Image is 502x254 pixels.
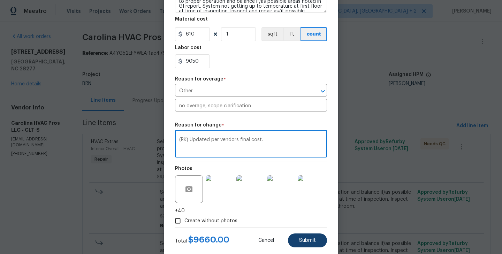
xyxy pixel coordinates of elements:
[301,27,327,41] button: count
[175,166,192,171] h5: Photos
[175,123,222,128] h5: Reason for change
[175,207,185,214] span: +40
[175,236,229,245] div: Total
[258,238,274,243] span: Cancel
[261,27,283,41] button: sqft
[175,45,201,50] h5: Labor cost
[247,233,285,247] button: Cancel
[175,17,208,22] h5: Material cost
[175,77,223,82] h5: Reason for overage
[179,137,323,152] textarea: (RK) Updated per vendors final cost.
[283,27,301,41] button: ft
[288,233,327,247] button: Submit
[175,101,327,111] input: Please mention the details of overage here
[318,86,328,96] button: Open
[299,238,316,243] span: Submit
[188,236,229,244] span: $ 9660.00
[175,86,307,97] input: Select a reason for overage
[184,217,237,225] span: Create without photos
